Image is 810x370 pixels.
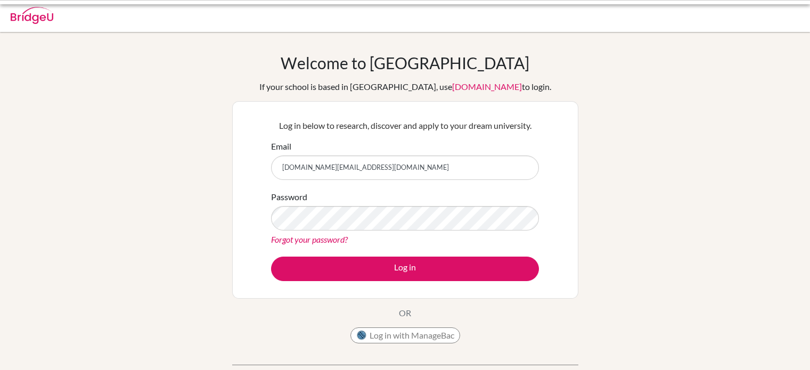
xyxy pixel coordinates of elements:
[271,234,348,244] a: Forgot your password?
[271,119,539,132] p: Log in below to research, discover and apply to your dream university.
[259,80,551,93] div: If your school is based in [GEOGRAPHIC_DATA], use to login.
[11,7,53,24] img: Bridge-U
[399,307,411,319] p: OR
[271,140,291,153] label: Email
[452,81,522,92] a: [DOMAIN_NAME]
[350,327,460,343] button: Log in with ManageBac
[271,257,539,281] button: Log in
[281,53,529,72] h1: Welcome to [GEOGRAPHIC_DATA]
[271,191,307,203] label: Password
